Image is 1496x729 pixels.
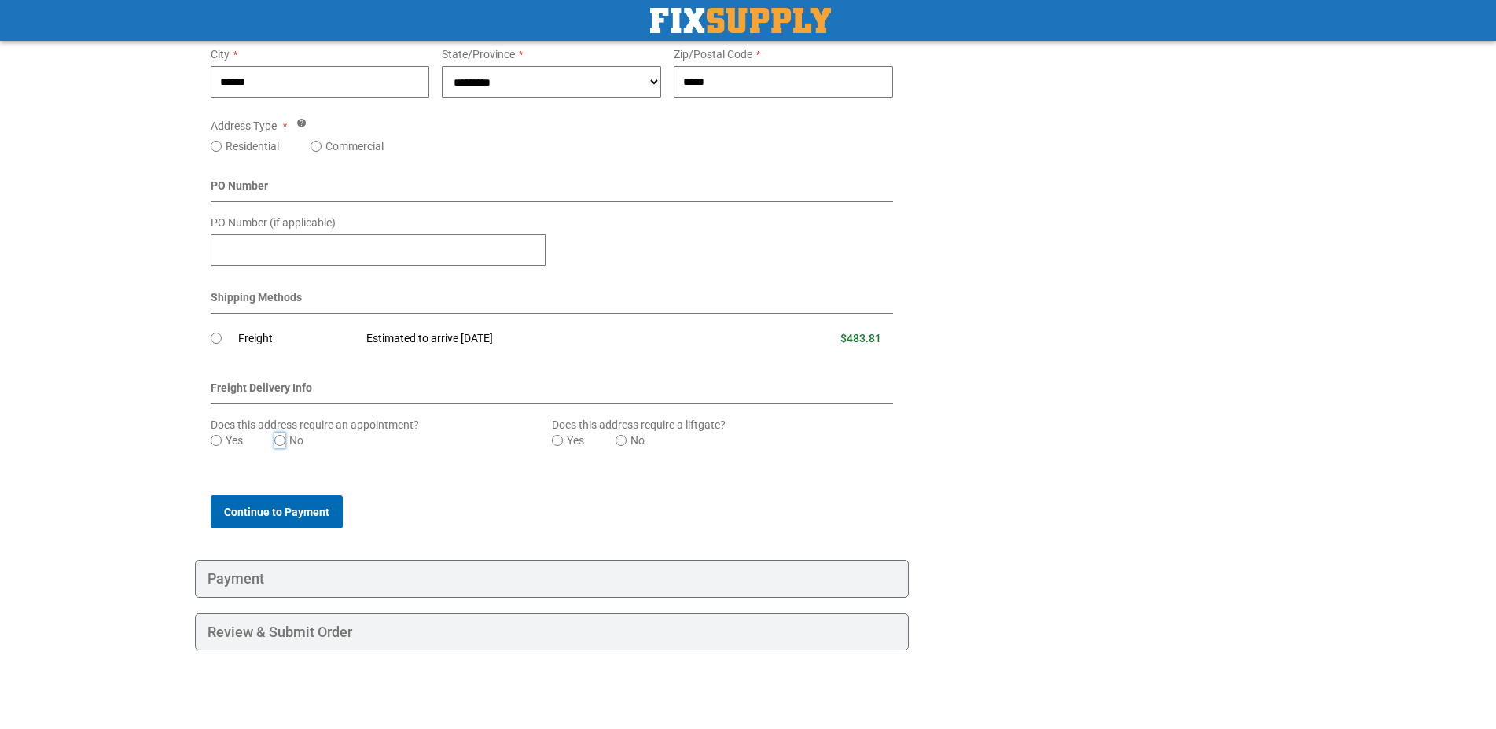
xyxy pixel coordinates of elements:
[674,48,752,61] span: Zip/Postal Code
[567,433,584,448] label: Yes
[195,613,910,651] div: Review & Submit Order
[630,433,645,448] label: No
[195,560,910,598] div: Payment
[211,418,419,431] span: Does this address require an appointment?
[211,289,894,314] div: Shipping Methods
[211,178,894,202] div: PO Number
[224,506,329,518] span: Continue to Payment
[226,138,279,154] label: Residential
[211,216,336,229] span: PO Number (if applicable)
[840,332,881,344] span: $483.81
[238,322,355,357] td: Freight
[650,8,831,33] a: store logo
[226,433,243,448] label: Yes
[211,380,894,404] div: Freight Delivery Info
[650,8,831,33] img: Fix Industrial Supply
[211,120,277,132] span: Address Type
[355,322,732,357] td: Estimated to arrive [DATE]
[325,138,384,154] label: Commercial
[552,418,726,431] span: Does this address require a liftgate?
[211,48,230,61] span: City
[442,48,515,61] span: State/Province
[289,433,303,448] label: No
[211,495,343,528] button: Continue to Payment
